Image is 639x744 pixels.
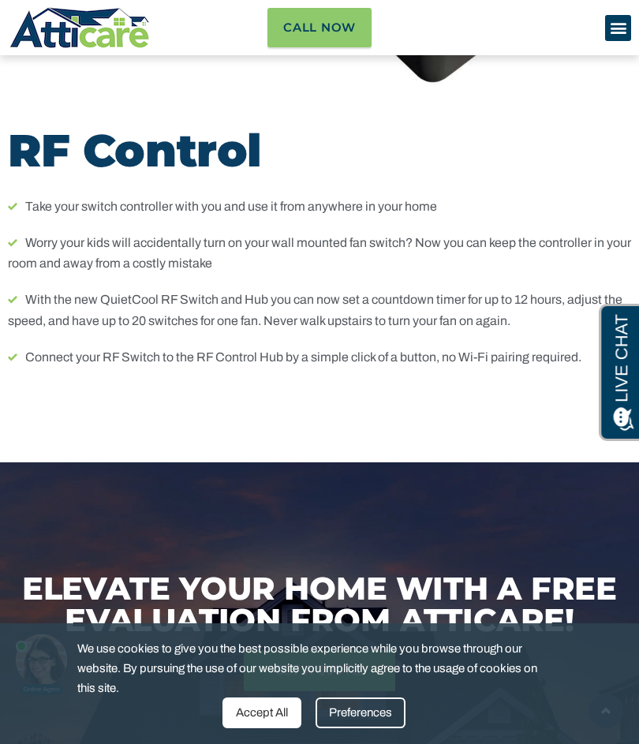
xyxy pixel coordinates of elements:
div: Accept All [222,697,301,728]
li: With the new QuietCool RF Switch and Hub you can now set a countdown timer for up to 12 hours, ad... [8,290,631,331]
a: Call Now [267,8,372,47]
span: Call Now [283,16,356,39]
iframe: Chat Invitation [8,602,95,697]
h3: Elevate Your Home with a Free Evaluation from Atticare! [8,573,631,636]
h2: RF Control [8,128,631,173]
li: Take your switch controller with you and use it from anywhere in your home [8,196,631,217]
div: Preferences [316,697,405,728]
li: Connect your RF Switch to the RF Control Hub by a simple click of a button, no Wi-Fi pairing requ... [8,347,631,368]
div: Menu Toggle [605,15,631,41]
span: We use cookies to give you the best possible experience while you browse through our website. By ... [77,639,551,697]
span: Opens a chat window [39,13,127,32]
li: Worry your kids will accidentally turn on your wall mounted fan switch? Now you can keep the cont... [8,233,631,275]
